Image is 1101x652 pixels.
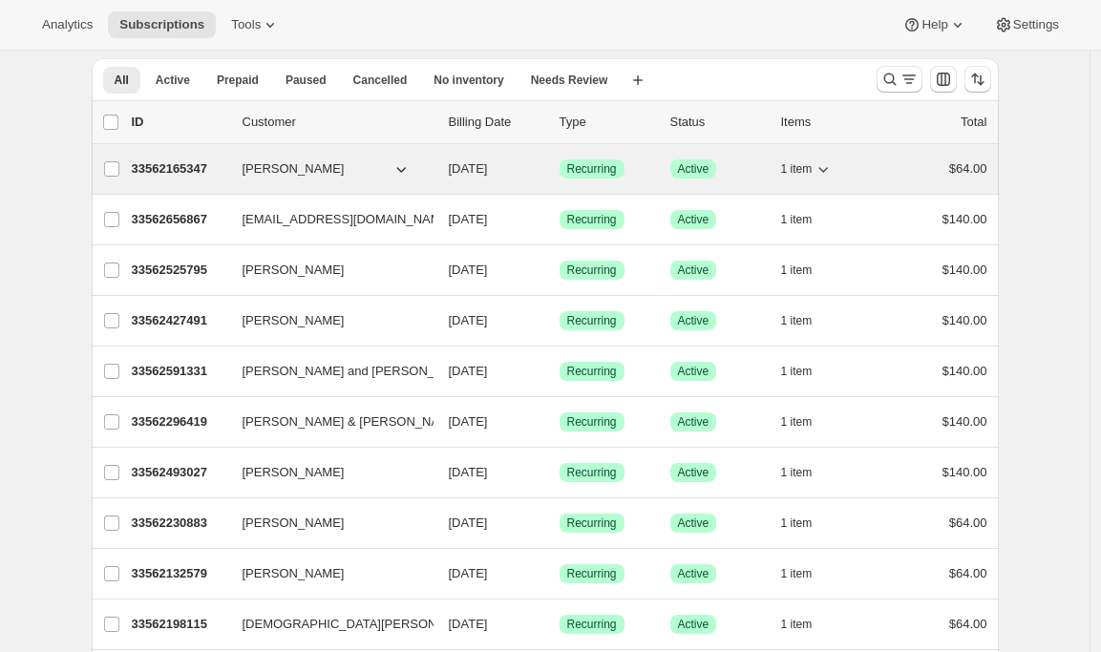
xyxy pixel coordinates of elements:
[560,113,655,132] div: Type
[781,611,834,638] button: 1 item
[132,611,987,638] div: 33562198115[DEMOGRAPHIC_DATA][PERSON_NAME][DATE]SuccessRecurringSuccessActive1 item$64.00
[434,73,503,88] span: No inventory
[781,510,834,536] button: 1 item
[449,313,488,327] span: [DATE]
[678,161,709,177] span: Active
[243,463,345,482] span: [PERSON_NAME]
[243,210,453,229] span: [EMAIL_ADDRESS][DOMAIN_NAME]
[449,617,488,631] span: [DATE]
[678,566,709,581] span: Active
[781,414,813,430] span: 1 item
[1013,17,1059,32] span: Settings
[891,11,978,38] button: Help
[567,515,617,531] span: Recurring
[449,113,544,132] p: Billing Date
[781,364,813,379] span: 1 item
[231,305,422,336] button: [PERSON_NAME]
[678,515,709,531] span: Active
[42,17,93,32] span: Analytics
[132,564,227,583] p: 33562132579
[781,113,877,132] div: Items
[243,311,345,330] span: [PERSON_NAME]
[132,210,227,229] p: 33562656867
[156,73,190,88] span: Active
[781,465,813,480] span: 1 item
[449,414,488,429] span: [DATE]
[678,465,709,480] span: Active
[231,255,422,285] button: [PERSON_NAME]
[942,364,987,378] span: $140.00
[243,564,345,583] span: [PERSON_NAME]
[531,73,608,88] span: Needs Review
[449,566,488,580] span: [DATE]
[449,465,488,479] span: [DATE]
[781,409,834,435] button: 1 item
[132,206,987,233] div: 33562656867[EMAIL_ADDRESS][DOMAIN_NAME][DATE]SuccessRecurringSuccessActive1 item$140.00
[449,263,488,277] span: [DATE]
[231,609,422,640] button: [DEMOGRAPHIC_DATA][PERSON_NAME]
[119,17,204,32] span: Subscriptions
[231,407,422,437] button: [PERSON_NAME] & [PERSON_NAME]
[449,212,488,226] span: [DATE]
[949,161,987,176] span: $64.00
[964,66,991,93] button: Sort the results
[217,73,259,88] span: Prepaid
[567,566,617,581] span: Recurring
[132,257,987,284] div: 33562525795[PERSON_NAME][DATE]SuccessRecurringSuccessActive1 item$140.00
[108,11,216,38] button: Subscriptions
[132,307,987,334] div: 33562427491[PERSON_NAME][DATE]SuccessRecurringSuccessActive1 item$140.00
[781,459,834,486] button: 1 item
[132,510,987,536] div: 33562230883[PERSON_NAME][DATE]SuccessRecurringSuccessActive1 item$64.00
[877,66,922,93] button: Search and filter results
[949,566,987,580] span: $64.00
[132,362,227,381] p: 33562591331
[678,313,709,328] span: Active
[670,113,766,132] p: Status
[678,364,709,379] span: Active
[132,156,987,182] div: 33562165347[PERSON_NAME][DATE]SuccessRecurringSuccessActive1 item$64.00
[449,364,488,378] span: [DATE]
[949,617,987,631] span: $64.00
[942,212,987,226] span: $140.00
[353,73,408,88] span: Cancelled
[132,311,227,330] p: 33562427491
[231,457,422,488] button: [PERSON_NAME]
[243,412,462,431] span: [PERSON_NAME] & [PERSON_NAME]
[961,113,986,132] p: Total
[678,263,709,278] span: Active
[132,113,227,132] p: ID
[243,113,434,132] p: Customer
[132,459,987,486] div: 33562493027[PERSON_NAME][DATE]SuccessRecurringSuccessActive1 item$140.00
[983,11,1070,38] button: Settings
[921,17,947,32] span: Help
[781,358,834,385] button: 1 item
[31,11,104,38] button: Analytics
[115,73,129,88] span: All
[781,617,813,632] span: 1 item
[949,515,987,530] span: $64.00
[231,508,422,538] button: [PERSON_NAME]
[781,156,834,182] button: 1 item
[942,263,987,277] span: $140.00
[781,560,834,587] button: 1 item
[231,558,422,589] button: [PERSON_NAME]
[243,362,475,381] span: [PERSON_NAME] and [PERSON_NAME]
[781,212,813,227] span: 1 item
[781,263,813,278] span: 1 item
[231,17,261,32] span: Tools
[286,73,327,88] span: Paused
[781,307,834,334] button: 1 item
[567,212,617,227] span: Recurring
[567,414,617,430] span: Recurring
[781,313,813,328] span: 1 item
[942,414,987,429] span: $140.00
[678,414,709,430] span: Active
[781,206,834,233] button: 1 item
[132,358,987,385] div: 33562591331[PERSON_NAME] and [PERSON_NAME][DATE]SuccessRecurringSuccessActive1 item$140.00
[567,313,617,328] span: Recurring
[132,159,227,179] p: 33562165347
[132,514,227,533] p: 33562230883
[781,566,813,581] span: 1 item
[243,261,345,280] span: [PERSON_NAME]
[449,515,488,530] span: [DATE]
